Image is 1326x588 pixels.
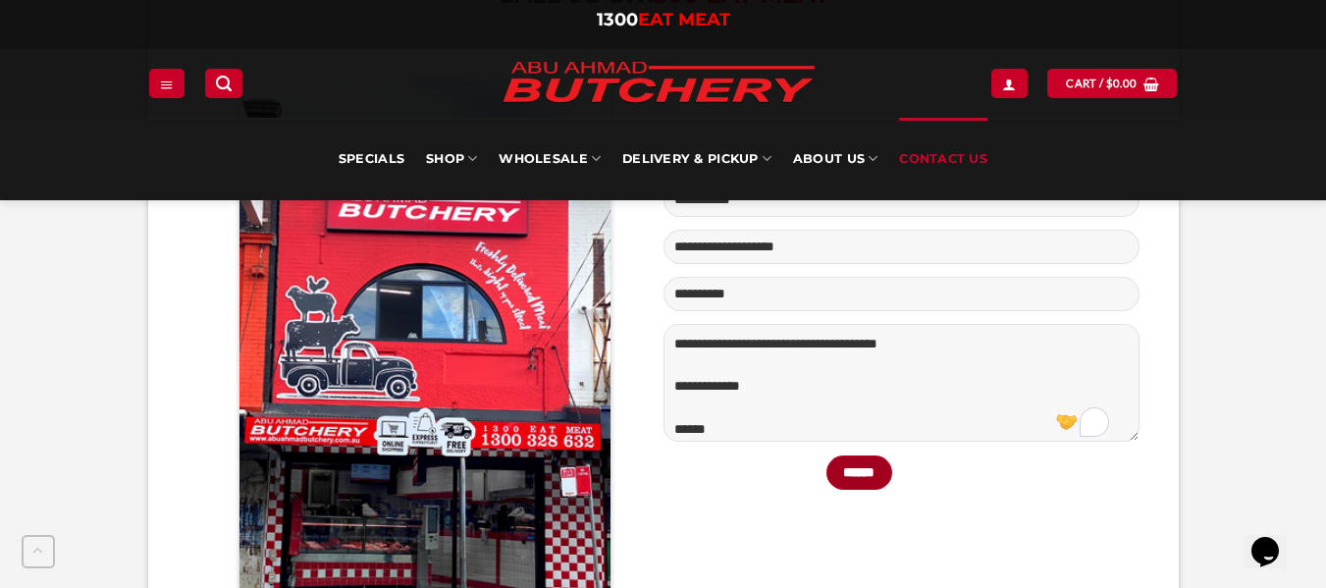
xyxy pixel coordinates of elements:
[487,49,830,118] img: Abu Ahmad Butchery
[426,118,477,200] a: SHOP
[622,118,771,200] a: Delivery & Pickup
[499,118,601,200] a: Wholesale
[1106,75,1113,92] span: $
[597,9,730,30] a: 1300EAT MEAT
[597,9,638,30] span: 1300
[1244,509,1306,568] iframe: chat widget
[339,118,404,200] a: Specials
[991,69,1027,97] a: Login
[1066,75,1137,92] span: Cart /
[638,9,730,30] span: EAT MEAT
[1106,77,1138,89] bdi: 0.00
[205,69,242,97] a: Search
[663,184,1140,504] form: Contact form
[793,118,877,200] a: About Us
[663,324,1140,442] textarea: To enrich screen reader interactions, please activate Accessibility in Grammarly extension settings
[899,118,987,200] a: Contact Us
[22,535,55,568] button: Go to top
[1047,69,1177,97] a: View cart
[149,69,185,97] a: Menu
